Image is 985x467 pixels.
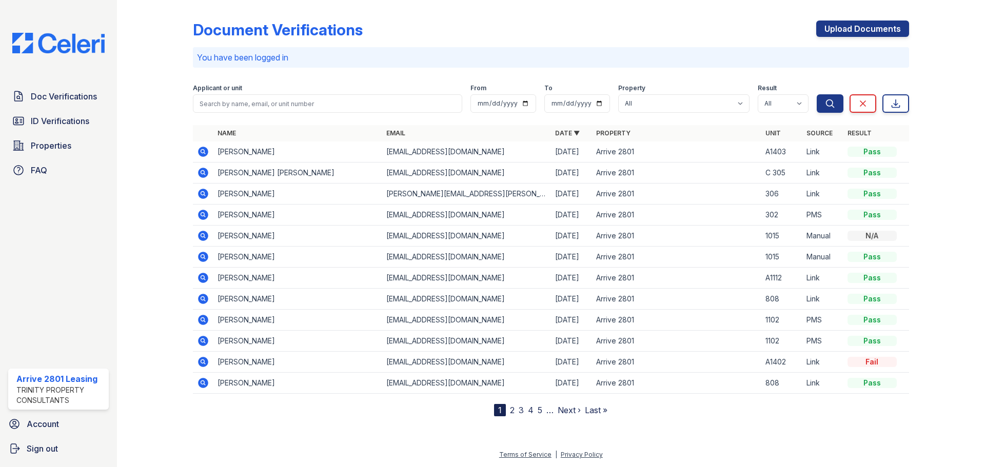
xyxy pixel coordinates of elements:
td: [EMAIL_ADDRESS][DOMAIN_NAME] [382,226,551,247]
div: Trinity Property Consultants [16,385,105,405]
div: N/A [848,231,897,241]
a: FAQ [8,160,109,180]
td: PMS [802,310,843,331]
a: Email [386,129,405,137]
td: [PERSON_NAME] [213,226,382,247]
td: Arrive 2801 [592,205,761,226]
div: Pass [848,168,897,178]
td: [EMAIL_ADDRESS][DOMAIN_NAME] [382,268,551,289]
a: Source [806,129,833,137]
td: [EMAIL_ADDRESS][DOMAIN_NAME] [382,205,551,226]
a: Sign out [4,438,113,459]
td: [PERSON_NAME] [213,289,382,310]
td: [EMAIL_ADDRESS][DOMAIN_NAME] [382,141,551,163]
td: [PERSON_NAME] [213,268,382,289]
td: Arrive 2801 [592,141,761,163]
td: [DATE] [551,184,592,205]
td: Arrive 2801 [592,310,761,331]
td: [PERSON_NAME] [213,247,382,268]
a: 5 [538,405,542,415]
div: Pass [848,147,897,157]
a: Result [848,129,872,137]
span: Account [27,418,59,430]
a: Terms of Service [499,451,551,458]
a: Last » [585,405,607,415]
td: [EMAIL_ADDRESS][DOMAIN_NAME] [382,163,551,184]
td: [PERSON_NAME] [213,373,382,394]
td: Arrive 2801 [592,352,761,373]
td: Link [802,163,843,184]
label: Applicant or unit [193,84,242,92]
a: Unit [765,129,781,137]
div: Pass [848,210,897,220]
td: [PERSON_NAME] [213,331,382,352]
td: Arrive 2801 [592,373,761,394]
td: Link [802,373,843,394]
td: [EMAIL_ADDRESS][DOMAIN_NAME] [382,331,551,352]
td: Arrive 2801 [592,184,761,205]
td: Manual [802,247,843,268]
a: 4 [528,405,534,415]
td: Arrive 2801 [592,247,761,268]
td: Arrive 2801 [592,331,761,352]
td: Link [802,268,843,289]
td: Arrive 2801 [592,163,761,184]
td: Arrive 2801 [592,289,761,310]
td: 808 [761,289,802,310]
td: [DATE] [551,226,592,247]
td: PMS [802,205,843,226]
td: [DATE] [551,141,592,163]
a: Date ▼ [555,129,580,137]
a: Properties [8,135,109,156]
a: 3 [519,405,524,415]
td: Link [802,289,843,310]
td: 302 [761,205,802,226]
td: [PERSON_NAME] [213,205,382,226]
td: Link [802,352,843,373]
td: [DATE] [551,310,592,331]
div: Pass [848,273,897,283]
a: Account [4,414,113,434]
div: | [555,451,557,458]
a: Name [218,129,236,137]
td: [PERSON_NAME] [213,184,382,205]
span: Doc Verifications [31,90,97,103]
a: Upload Documents [816,21,909,37]
td: [DATE] [551,205,592,226]
td: [EMAIL_ADDRESS][DOMAIN_NAME] [382,373,551,394]
div: Pass [848,315,897,325]
div: Pass [848,294,897,304]
span: FAQ [31,164,47,176]
div: Pass [848,189,897,199]
label: Property [618,84,645,92]
td: Link [802,141,843,163]
input: Search by name, email, or unit number [193,94,462,113]
td: [DATE] [551,331,592,352]
td: C 305 [761,163,802,184]
td: 1102 [761,331,802,352]
td: [DATE] [551,352,592,373]
a: Privacy Policy [561,451,603,458]
p: You have been logged in [197,51,905,64]
div: Pass [848,336,897,346]
td: A1112 [761,268,802,289]
td: [DATE] [551,247,592,268]
div: Arrive 2801 Leasing [16,373,105,385]
a: ID Verifications [8,111,109,131]
td: PMS [802,331,843,352]
a: Next › [558,405,581,415]
div: Fail [848,357,897,367]
label: Result [758,84,777,92]
img: CE_Logo_Blue-a8612792a0a2168367f1c8372b55b34899dd931a85d93a1a3d3e32e68fde9ad4.png [4,33,113,53]
label: From [470,84,486,92]
a: 2 [510,405,515,415]
span: Properties [31,139,71,152]
td: [PERSON_NAME] [213,352,382,373]
td: [PERSON_NAME] [PERSON_NAME] [213,163,382,184]
td: Arrive 2801 [592,226,761,247]
td: A1402 [761,352,802,373]
td: 1015 [761,226,802,247]
td: 1015 [761,247,802,268]
div: Document Verifications [193,21,363,39]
